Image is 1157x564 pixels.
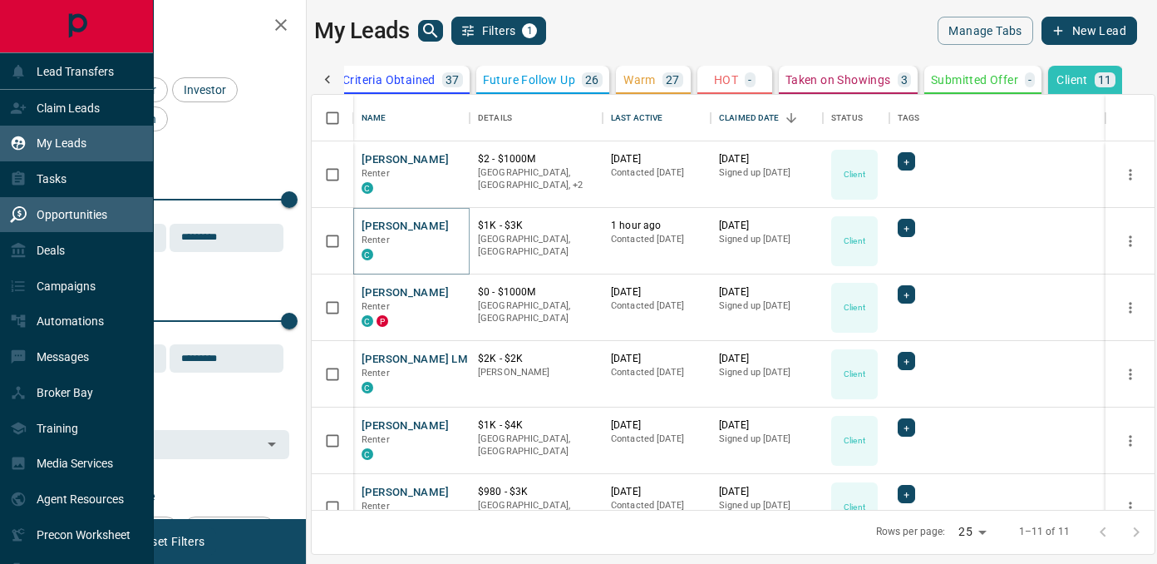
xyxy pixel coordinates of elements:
button: more [1118,428,1143,453]
button: Reset Filters [126,527,215,556]
p: Contacted [DATE] [611,233,702,246]
div: + [898,418,915,437]
p: $2 - $1000M [478,152,594,166]
p: [DATE] [611,285,702,299]
p: 1–11 of 11 [1019,525,1070,539]
p: 27 [666,74,680,86]
span: Renter [362,501,390,512]
button: [PERSON_NAME] [362,285,449,301]
p: Signed up [DATE] [719,433,815,446]
p: Client [844,368,865,380]
p: Signed up [DATE] [719,499,815,512]
p: [DATE] [719,285,815,299]
button: [PERSON_NAME] LM [362,352,468,368]
p: [DATE] [719,352,815,366]
div: Details [470,95,603,141]
p: [GEOGRAPHIC_DATA], [GEOGRAPHIC_DATA] [478,299,594,325]
div: + [898,352,915,370]
p: Signed up [DATE] [719,366,815,379]
div: condos.ca [362,448,373,460]
p: Signed up [DATE] [719,233,815,246]
p: [DATE] [611,152,702,166]
p: Contacted [DATE] [611,299,702,313]
p: 37 [446,74,460,86]
button: Filters1 [451,17,547,45]
p: [DATE] [719,485,815,499]
p: [GEOGRAPHIC_DATA], [GEOGRAPHIC_DATA] [478,433,594,458]
p: [DATE] [719,219,815,233]
button: [PERSON_NAME] [362,219,449,235]
p: [GEOGRAPHIC_DATA], [GEOGRAPHIC_DATA] [478,499,594,525]
p: $1K - $3K [478,219,594,233]
div: property.ca [377,315,388,327]
p: Submitted Offer [931,74,1018,86]
span: + [903,286,909,303]
div: Last Active [603,95,711,141]
p: Client [844,434,865,447]
p: Contacted [DATE] [611,499,702,512]
p: $2K - $2K [478,352,594,366]
p: Contacted [DATE] [611,366,702,379]
div: Name [353,95,470,141]
button: more [1118,229,1143,254]
p: Midtown | Central, Toronto [478,166,594,192]
span: + [903,419,909,436]
p: $980 - $3K [478,485,594,499]
h2: Filters [53,17,289,37]
p: $1K - $4K [478,418,594,433]
p: Warm [623,74,656,86]
div: 25 [952,520,992,544]
button: more [1118,295,1143,320]
div: condos.ca [362,249,373,260]
button: [PERSON_NAME] [362,418,449,434]
p: [DATE] [611,418,702,433]
button: search button [418,20,443,42]
span: Investor [178,83,232,96]
p: 3 [901,74,908,86]
p: Rows per page: [876,525,946,539]
h1: My Leads [314,17,410,44]
span: + [903,220,909,236]
div: Investor [172,77,238,102]
div: + [898,219,915,237]
button: Manage Tabs [938,17,1032,45]
p: Signed up [DATE] [719,166,815,180]
p: 11 [1098,74,1112,86]
span: + [903,486,909,502]
div: Claimed Date [711,95,823,141]
button: more [1118,362,1143,387]
button: Open [260,433,283,456]
button: Sort [780,106,803,130]
button: more [1118,162,1143,187]
button: New Lead [1041,17,1137,45]
span: Renter [362,301,390,312]
p: Criteria Obtained [342,74,436,86]
p: - [1028,74,1031,86]
p: Contacted [DATE] [611,166,702,180]
span: + [903,153,909,170]
button: [PERSON_NAME] [362,152,449,168]
div: Details [478,95,512,141]
p: Taken on Showings [785,74,891,86]
div: Claimed Date [719,95,780,141]
p: [DATE] [719,152,815,166]
div: condos.ca [362,382,373,393]
p: [DATE] [611,485,702,499]
span: Renter [362,168,390,179]
p: Client [1056,74,1087,86]
p: Signed up [DATE] [719,299,815,313]
div: + [898,485,915,503]
p: Client [844,501,865,513]
div: condos.ca [362,182,373,194]
p: - [748,74,751,86]
div: Status [831,95,863,141]
span: Renter [362,368,390,378]
p: Client [844,235,865,247]
p: 26 [585,74,599,86]
button: [PERSON_NAME] [362,485,449,501]
span: 1 [524,25,535,37]
div: condos.ca [362,315,373,327]
p: 1 hour ago [611,219,702,233]
span: + [903,353,909,369]
p: Contacted [DATE] [611,433,702,446]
